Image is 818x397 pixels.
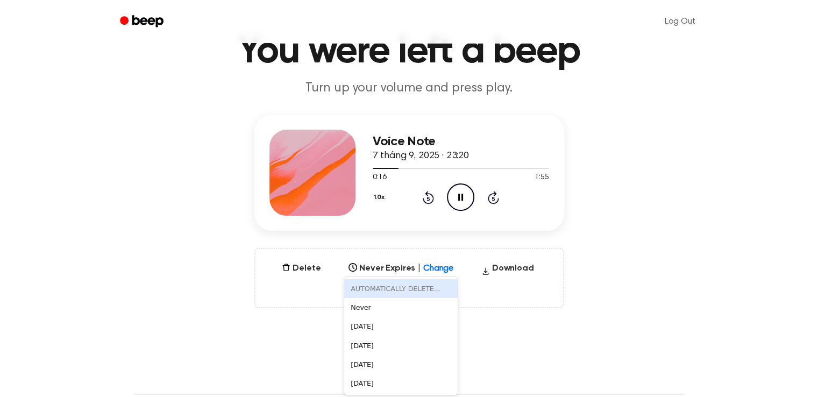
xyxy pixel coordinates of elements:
[344,355,458,374] div: [DATE]
[344,298,458,317] div: Never
[477,262,538,279] button: Download
[373,188,389,207] button: 1.0x
[268,283,550,294] span: Only visible to you
[344,279,458,298] div: AUTOMATICALLY DELETE...
[344,317,458,336] div: [DATE]
[344,336,458,355] div: [DATE]
[278,262,325,275] button: Delete
[654,9,706,34] a: Log Out
[112,11,173,32] a: Beep
[535,172,549,183] span: 1:55
[203,80,616,97] p: Turn up your volume and press play.
[344,374,458,393] div: [DATE]
[373,172,387,183] span: 0:16
[373,151,469,161] span: 7 tháng 9, 2025 · 23:20
[373,134,549,149] h3: Voice Note
[134,32,685,71] h1: You were left a beep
